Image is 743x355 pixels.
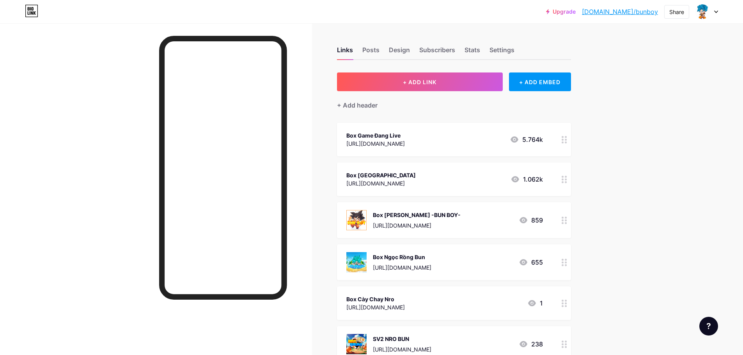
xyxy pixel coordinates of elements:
[373,253,431,261] div: Box Ngọc Rồng Bun
[373,345,431,353] div: [URL][DOMAIN_NAME]
[346,131,405,140] div: Box Game Đang Live
[346,171,416,179] div: Box [GEOGRAPHIC_DATA]
[373,263,431,272] div: [URL][DOMAIN_NAME]
[546,9,576,15] a: Upgrade
[403,79,436,85] span: + ADD LINK
[489,45,514,59] div: Settings
[346,303,405,311] div: [URL][DOMAIN_NAME]
[465,45,480,59] div: Stats
[373,211,461,219] div: Box [PERSON_NAME] -BUN BOY-
[346,210,367,230] img: Box Gia Đình Của -BUN BOY-
[337,101,378,110] div: + Add header
[519,215,543,225] div: 859
[346,252,367,272] img: Box Ngọc Rồng Bun
[519,339,543,349] div: 238
[669,8,684,16] div: Share
[346,295,405,303] div: Box Cày Chay Nro
[519,258,543,267] div: 655
[373,335,431,343] div: SV2 NRO BUN
[373,221,461,230] div: [URL][DOMAIN_NAME]
[695,4,710,19] img: Gaming Hoàng
[511,175,543,184] div: 1.062k
[389,45,410,59] div: Design
[510,135,543,144] div: 5.764k
[346,179,416,187] div: [URL][DOMAIN_NAME]
[527,298,543,308] div: 1
[509,72,571,91] div: + ADD EMBED
[419,45,455,59] div: Subscribers
[582,7,658,16] a: [DOMAIN_NAME]/bunboy
[337,72,503,91] button: + ADD LINK
[337,45,353,59] div: Links
[362,45,379,59] div: Posts
[346,140,405,148] div: [URL][DOMAIN_NAME]
[346,334,367,354] img: SV2 NRO BUN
